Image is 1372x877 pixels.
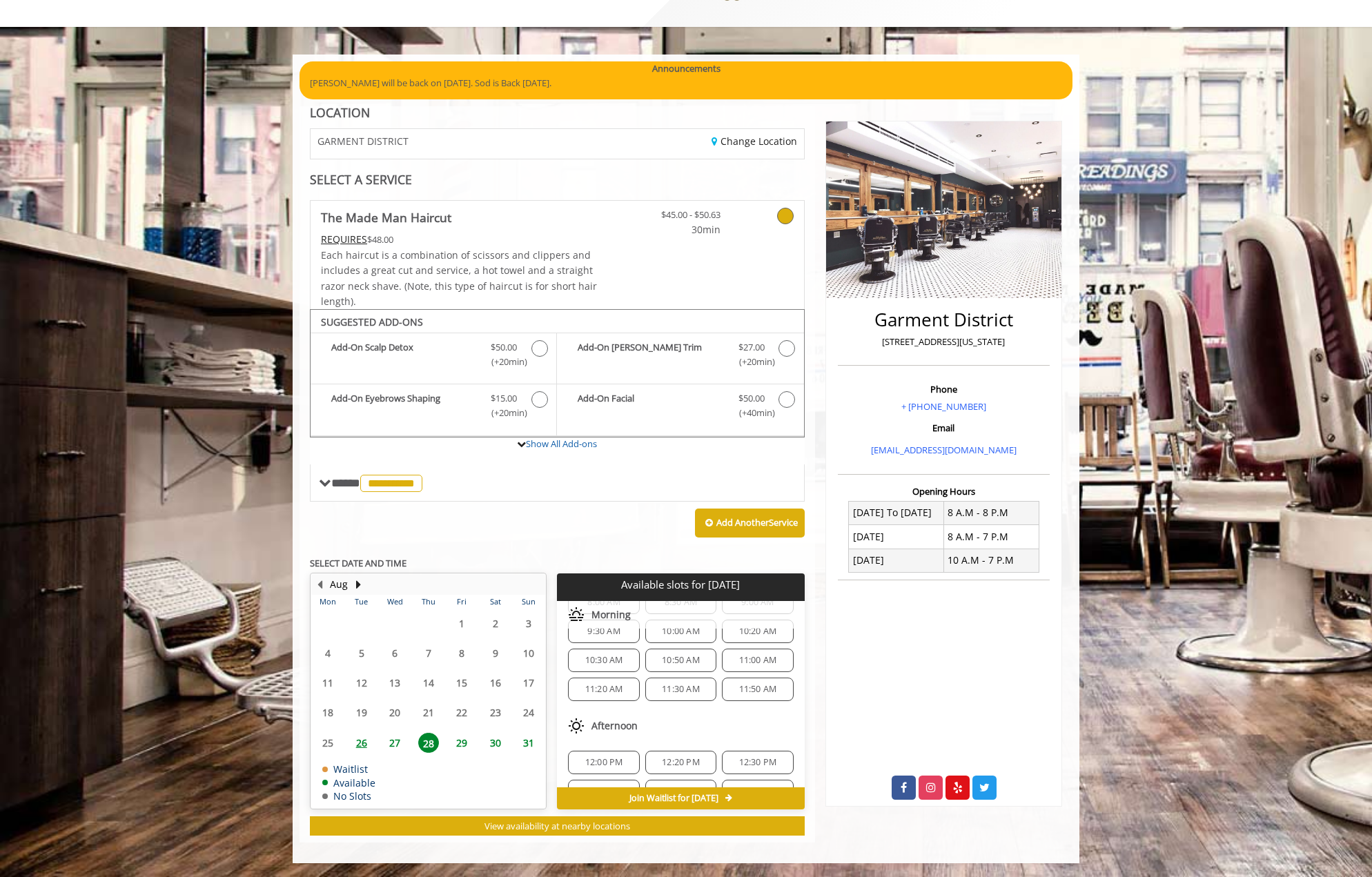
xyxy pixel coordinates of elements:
[317,391,549,424] label: Add-On Eyebrows Shaping
[716,516,798,529] b: Add Another Service
[310,76,1062,90] p: [PERSON_NAME] will be back on [DATE]. Sod is Back [DATE].
[841,335,1046,349] p: [STREET_ADDRESS][US_STATE]
[739,655,777,666] span: 11:00 AM
[322,791,375,801] td: No Slots
[526,437,597,450] a: Show All Add-ons
[731,406,772,420] span: (+40min )
[639,222,721,237] span: 30min
[310,557,406,569] b: SELECT DATE AND TIME
[645,649,716,672] div: 10:50 AM
[645,780,716,803] div: 1:00 PM
[411,728,444,758] td: Select day28
[739,626,777,637] span: 10:20 AM
[518,733,539,753] span: 31
[841,310,1046,330] h2: Garment District
[662,655,700,666] span: 10:50 AM
[841,384,1046,394] h3: Phone
[901,400,986,413] a: + [PHONE_NUMBER]
[310,173,805,186] div: SELECT A SERVICE
[871,444,1017,456] a: [EMAIL_ADDRESS][DOMAIN_NAME]
[311,595,344,609] th: Mon
[739,757,777,768] span: 12:30 PM
[662,626,700,637] span: 10:00 AM
[568,607,585,623] img: morning slots
[568,780,639,803] div: 12:50 PM
[741,786,774,797] span: 1:30 PM
[849,549,944,572] td: [DATE]
[738,340,765,355] span: $27.00
[568,649,639,672] div: 10:30 AM
[564,391,796,424] label: Add-On Facial
[568,678,639,701] div: 11:20 AM
[645,678,716,701] div: 11:30 AM
[838,486,1050,496] h3: Opening Hours
[585,757,623,768] span: 12:00 PM
[591,609,631,620] span: Morning
[445,595,478,609] th: Fri
[591,720,638,731] span: Afternoon
[662,684,700,695] span: 11:30 AM
[485,733,506,753] span: 30
[568,718,585,734] img: afternoon slots
[322,778,375,788] td: Available
[353,577,364,592] button: Next Month
[451,733,472,753] span: 29
[321,232,598,247] div: $48.00
[321,315,423,328] b: SUGGESTED ADD-ONS
[722,620,793,643] div: 10:20 AM
[484,820,630,832] span: View availability at nearby locations
[645,751,716,774] div: 12:20 PM
[562,579,798,591] p: Available slots for [DATE]
[722,751,793,774] div: 12:30 PM
[418,733,439,753] span: 28
[585,684,623,695] span: 11:20 AM
[314,577,325,592] button: Previous Month
[629,793,718,804] span: Join Waitlist for [DATE]
[585,655,623,666] span: 10:30 AM
[578,340,724,369] b: Add-On [PERSON_NAME] Trim
[712,135,797,148] a: Change Location
[841,423,1046,433] h3: Email
[512,728,546,758] td: Select day31
[578,391,724,420] b: Add-On Facial
[351,733,372,753] span: 26
[645,620,716,643] div: 10:00 AM
[445,728,478,758] td: Select day29
[478,595,511,609] th: Sat
[943,501,1039,524] td: 8 A.M - 8 P.M
[739,684,777,695] span: 11:50 AM
[321,233,367,246] span: This service needs some Advance to be paid before we block your appointment
[849,525,944,549] td: [DATE]
[568,751,639,774] div: 12:00 PM
[491,391,517,406] span: $15.00
[378,728,411,758] td: Select day27
[331,340,477,369] b: Add-On Scalp Detox
[310,104,370,121] b: LOCATION
[665,786,697,797] span: 1:00 PM
[722,678,793,701] div: 11:50 AM
[384,733,405,753] span: 27
[411,595,444,609] th: Thu
[585,786,623,797] span: 12:50 PM
[330,577,348,592] button: Aug
[321,248,597,308] span: Each haircut is a combination of scissors and clippers and includes a great cut and service, a ho...
[722,649,793,672] div: 11:00 AM
[491,340,517,355] span: $50.00
[512,595,546,609] th: Sun
[639,201,721,237] a: $45.00 - $50.63
[478,728,511,758] td: Select day30
[943,549,1039,572] td: 10 A.M - 7 P.M
[722,780,793,803] div: 1:30 PM
[564,340,796,373] label: Add-On Beard Trim
[317,136,409,146] span: GARMENT DISTRICT
[322,764,375,774] td: Waitlist
[652,61,721,76] b: Announcements
[317,340,549,373] label: Add-On Scalp Detox
[568,620,639,643] div: 9:30 AM
[943,525,1039,549] td: 8 A.M - 7 P.M
[310,309,805,437] div: The Made Man Haircut Add-onS
[484,406,525,420] span: (+20min )
[484,355,525,369] span: (+20min )
[587,626,620,637] span: 9:30 AM
[331,391,477,420] b: Add-On Eyebrows Shaping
